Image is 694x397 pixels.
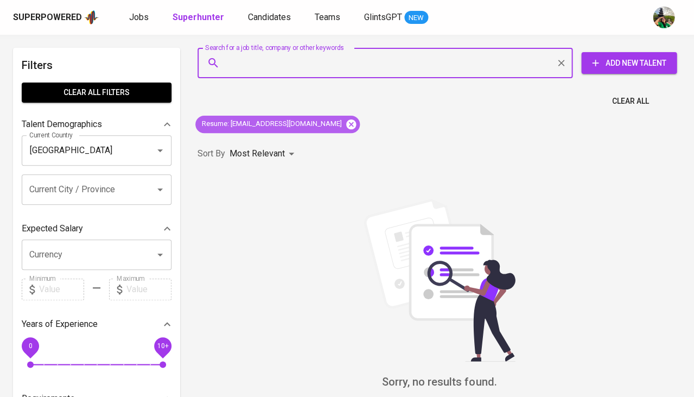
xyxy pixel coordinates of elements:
[248,12,291,22] span: Candidates
[30,86,163,99] span: Clear All filters
[28,342,32,349] span: 0
[358,199,521,362] img: file_searching.svg
[22,56,171,74] h6: Filters
[364,12,402,22] span: GlintsGPT
[129,11,151,24] a: Jobs
[22,83,171,103] button: Clear All filters
[315,11,342,24] a: Teams
[84,9,99,26] img: app logo
[22,318,98,331] p: Years of Experience
[198,147,225,160] p: Sort By
[129,12,149,22] span: Jobs
[198,373,681,390] h6: Sorry, no results found.
[126,279,171,300] input: Value
[22,313,171,335] div: Years of Experience
[315,12,340,22] span: Teams
[39,279,84,300] input: Value
[22,218,171,240] div: Expected Salary
[152,143,168,158] button: Open
[404,12,428,23] span: NEW
[22,114,171,135] div: Talent Demographics
[173,12,224,22] b: Superhunter
[581,52,677,74] button: Add New Talent
[152,182,168,197] button: Open
[173,11,226,24] a: Superhunter
[553,55,569,71] button: Clear
[248,11,293,24] a: Candidates
[13,11,82,24] div: Superpowered
[22,222,83,235] p: Expected Salary
[230,147,285,160] p: Most Relevant
[612,94,648,108] span: Clear All
[607,91,653,111] button: Clear All
[22,118,102,131] p: Talent Demographics
[13,9,99,26] a: Superpoweredapp logo
[590,56,668,70] span: Add New Talent
[195,116,360,133] div: Resume: [EMAIL_ADDRESS][DOMAIN_NAME]
[653,7,674,28] img: eva@glints.com
[152,247,168,262] button: Open
[364,11,428,24] a: GlintsGPT NEW
[157,342,168,349] span: 10+
[230,144,298,164] div: Most Relevant
[195,119,348,129] span: Resume : [EMAIL_ADDRESS][DOMAIN_NAME]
